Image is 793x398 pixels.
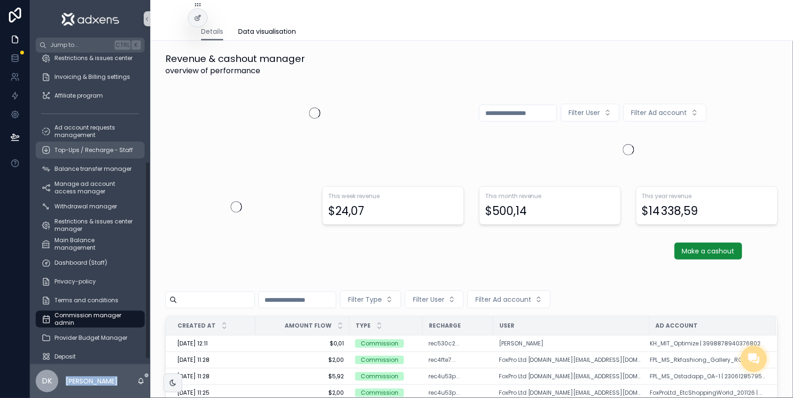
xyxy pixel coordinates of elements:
[36,217,145,234] a: Restrictions & issues center manager
[355,389,417,397] a: Commission
[201,23,223,41] a: Details
[61,11,119,26] img: App logo
[36,292,145,309] a: Terms and conditions
[177,373,210,380] span: [DATE] 11:28
[428,340,459,347] a: rec530c2...
[54,278,96,285] span: Privacy-policy
[261,373,344,380] a: $5,92
[361,372,398,381] div: Commission
[569,108,600,117] span: Filter User
[261,389,344,397] a: $2,00
[499,356,644,364] a: FoxPro Ltd [DOMAIN_NAME][EMAIL_ADDRESS][DOMAIN_NAME]
[428,356,456,364] a: rec4fte7...
[475,295,531,304] span: Filter Ad account
[177,340,250,347] a: [DATE] 12:11
[36,69,145,85] a: Invoicing & Billing settings
[165,65,305,77] span: overview of performance
[238,27,296,36] span: Data visualisation
[428,389,488,397] a: rec4u53p...
[54,73,130,81] span: Invoicing & Billing settings
[261,356,344,364] a: $2,00
[485,192,615,200] span: This month revenue
[361,389,398,397] div: Commission
[428,340,488,347] a: rec530c2...
[499,340,644,347] a: [PERSON_NAME]
[499,340,544,347] a: [PERSON_NAME]
[177,389,210,397] span: [DATE] 11:25
[428,356,488,364] a: rec4fte7...
[642,192,772,200] span: This year revenue
[361,356,398,364] div: Commission
[656,322,698,329] span: Ad account
[413,295,444,304] span: Filter User
[36,87,145,104] a: Affiliate program
[54,180,135,195] span: Manage ad account access manager
[623,104,707,122] button: Select Button
[54,312,135,327] span: Commission manager admin
[54,203,117,210] span: Withdrawal manager
[429,322,461,329] span: Recharge
[467,291,551,308] button: Select Button
[177,356,250,364] a: [DATE] 11:28
[36,236,145,253] a: Main Balance management
[36,329,145,346] a: Provider Budget Manager
[405,291,464,308] button: Select Button
[36,179,145,196] a: Manage ad account access manager
[650,340,765,347] a: KH_MIT_Optimize | 3998878940376802
[328,204,364,219] div: $24,07
[238,23,296,42] a: Data visualisation
[675,243,742,260] button: Make a cashout
[36,254,145,271] a: Dashboard (Staff)
[650,389,765,397] a: FoxProLtd_EtcShoppingWorld_201126 | 929669816023495
[54,353,76,360] span: Deposit
[650,340,761,347] span: KH_MIT_Optimize | 3998878940376802
[177,389,250,397] a: [DATE] 11:25
[285,322,332,329] span: Amount flow
[54,297,118,304] span: Terms and conditions
[36,142,145,159] a: Top-Ups / Recharge - Staff
[261,340,344,347] a: $0,01
[36,50,145,67] a: Restrictions & issues center
[54,334,127,342] span: Provider Budget Manager
[428,389,460,397] a: rec4u53p...
[177,356,210,364] span: [DATE] 11:28
[178,322,216,329] span: Created at
[650,356,765,364] a: FPL_MS_Rkfashiong_Gallery_RG-1 | 933594644766367
[499,373,644,380] a: FoxPro Ltd [DOMAIN_NAME][EMAIL_ADDRESS][DOMAIN_NAME]
[36,348,145,365] a: Deposit
[650,373,765,380] a: FPL_MS_Ostadapp_OA-1 | 2306128579576973
[54,146,133,154] span: Top-Ups / Recharge - Staff
[642,204,699,219] div: $14 338,59
[36,311,145,328] a: Commission manager admin
[177,340,208,347] span: [DATE] 12:11
[54,54,132,62] span: Restrictions & issues center
[631,108,687,117] span: Filter Ad account
[54,237,135,252] span: Main Balance management
[36,198,145,215] a: Withdrawal manager
[499,322,514,329] span: User
[340,291,401,308] button: Select Button
[428,373,460,380] a: rec4u53p...
[201,27,223,36] span: Details
[42,375,52,387] span: DK
[355,356,417,364] a: Commission
[54,165,132,173] span: Balance transfer manager
[499,389,644,397] a: FoxPro Ltd [DOMAIN_NAME][EMAIL_ADDRESS][DOMAIN_NAME]
[54,218,135,233] span: Restrictions & issues center manager
[361,339,398,348] div: Commission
